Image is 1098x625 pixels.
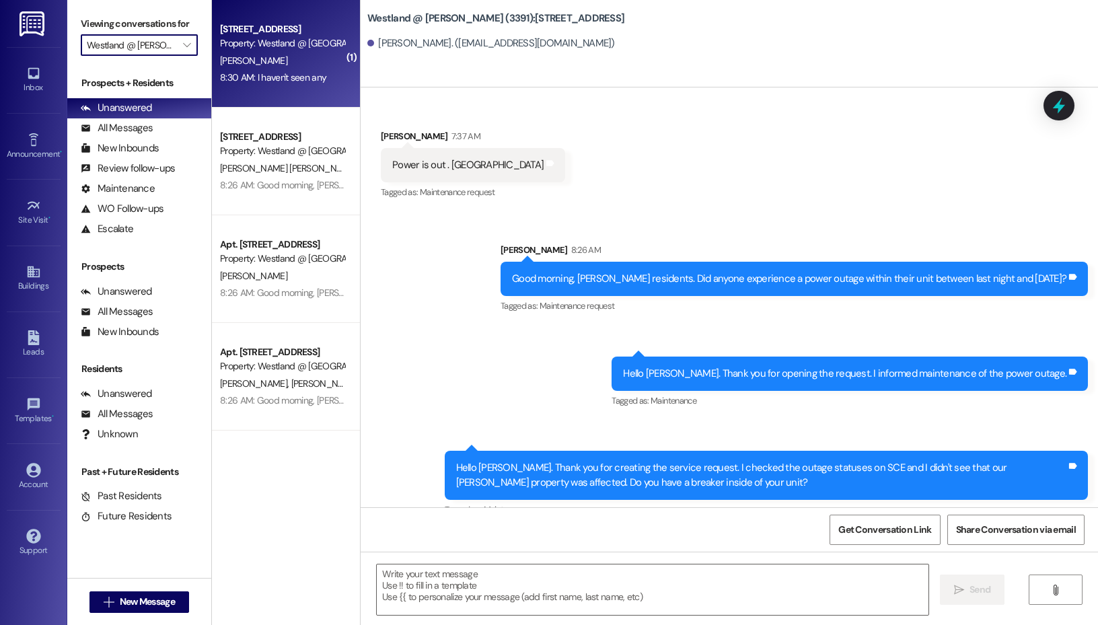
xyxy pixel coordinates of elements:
[612,391,1088,410] div: Tagged as:
[60,147,62,157] span: •
[956,523,1076,537] span: Share Conversation via email
[81,182,155,196] div: Maintenance
[456,461,1066,490] div: Hello [PERSON_NAME]. Thank you for creating the service request. I checked the outage statuses on...
[220,71,326,83] div: 8:30 AM: I haven't seen any
[367,11,624,26] b: Westland @ [PERSON_NAME] (3391): [STREET_ADDRESS]
[484,504,529,515] span: Maintenance
[838,523,931,537] span: Get Conversation Link
[48,213,50,223] span: •
[501,243,1088,262] div: [PERSON_NAME]
[220,359,344,373] div: Property: Westland @ [GEOGRAPHIC_DATA] (3391)
[220,144,344,158] div: Property: Westland @ [GEOGRAPHIC_DATA] (3391)
[67,362,211,376] div: Residents
[830,515,940,545] button: Get Conversation Link
[81,202,163,216] div: WO Follow-ups
[7,459,61,495] a: Account
[81,161,175,176] div: Review follow-ups
[220,287,765,299] div: 8:26 AM: Good morning, [PERSON_NAME] residents. Did anyone experience a power outage within their...
[220,162,361,174] span: [PERSON_NAME] [PERSON_NAME]
[81,305,153,319] div: All Messages
[81,285,152,299] div: Unanswered
[220,22,344,36] div: [STREET_ADDRESS]
[220,54,287,67] span: [PERSON_NAME]
[220,237,344,252] div: Apt. [STREET_ADDRESS]
[420,186,495,198] span: Maintenance request
[220,252,344,266] div: Property: Westland @ [GEOGRAPHIC_DATA] (3391)
[540,300,615,311] span: Maintenance request
[392,158,544,172] div: Power is out . [GEOGRAPHIC_DATA]
[67,76,211,90] div: Prospects + Residents
[220,345,344,359] div: Apt. [STREET_ADDRESS]
[1050,585,1060,595] i: 
[67,260,211,274] div: Prospects
[7,194,61,231] a: Site Visit •
[7,260,61,297] a: Buildings
[81,489,162,503] div: Past Residents
[52,412,54,421] span: •
[512,272,1066,286] div: Good morning, [PERSON_NAME] residents. Did anyone experience a power outage within their unit bet...
[220,394,765,406] div: 8:26 AM: Good morning, [PERSON_NAME] residents. Did anyone experience a power outage within their...
[183,40,190,50] i: 
[67,465,211,479] div: Past + Future Residents
[81,13,198,34] label: Viewing conversations for
[120,595,175,609] span: New Message
[954,585,964,595] i: 
[501,296,1088,316] div: Tagged as:
[81,427,138,441] div: Unknown
[81,509,172,523] div: Future Residents
[81,141,159,155] div: New Inbounds
[969,583,990,597] span: Send
[7,393,61,429] a: Templates •
[81,222,133,236] div: Escalate
[220,36,344,50] div: Property: Westland @ [GEOGRAPHIC_DATA] (3391)
[89,591,189,613] button: New Message
[220,377,291,390] span: [PERSON_NAME]
[367,36,615,50] div: [PERSON_NAME]. ([EMAIL_ADDRESS][DOMAIN_NAME])
[220,270,287,282] span: [PERSON_NAME]
[445,500,1088,519] div: Tagged as:
[7,326,61,363] a: Leads
[7,62,61,98] a: Inbox
[20,11,47,36] img: ResiDesk Logo
[651,395,696,406] span: Maintenance
[291,377,359,390] span: [PERSON_NAME]
[81,121,153,135] div: All Messages
[7,525,61,561] a: Support
[220,130,344,144] div: [STREET_ADDRESS]
[947,515,1085,545] button: Share Conversation via email
[104,597,114,608] i: 
[81,101,152,115] div: Unanswered
[448,129,480,143] div: 7:37 AM
[381,182,565,202] div: Tagged as:
[940,575,1005,605] button: Send
[81,387,152,401] div: Unanswered
[87,34,176,56] input: All communities
[81,407,153,421] div: All Messages
[381,129,565,148] div: [PERSON_NAME]
[623,367,1066,381] div: Hello [PERSON_NAME]. Thank you for opening the request. I informed maintenance of the power outage.
[568,243,601,257] div: 8:26 AM
[81,325,159,339] div: New Inbounds
[220,179,765,191] div: 8:26 AM: Good morning, [PERSON_NAME] residents. Did anyone experience a power outage within their...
